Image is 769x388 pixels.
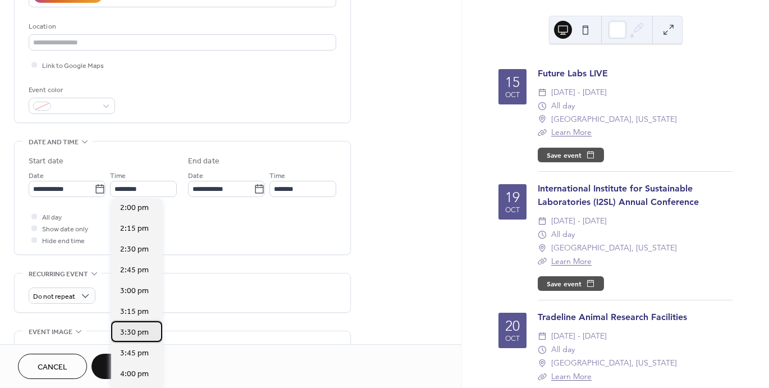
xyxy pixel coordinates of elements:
div: ​ [538,126,547,139]
span: Show date only [42,223,88,235]
span: All day [551,99,575,113]
div: 15 [505,75,520,89]
button: Save event [538,276,604,291]
span: [DATE] - [DATE] [551,214,607,228]
span: Do not repeat [33,290,75,303]
span: [GEOGRAPHIC_DATA], [US_STATE] [551,241,677,255]
div: ​ [538,99,547,113]
div: Event color [29,84,113,96]
div: 20 [505,319,520,333]
a: Tradeline Animal Research Facilities [538,312,687,322]
a: Learn More [551,256,592,266]
span: [DATE] - [DATE] [551,86,607,99]
div: ​ [538,343,547,357]
div: ​ [538,214,547,228]
a: Learn More [551,127,592,137]
span: Hide end time [42,235,85,247]
div: ​ [538,357,547,370]
span: Time [110,170,126,182]
span: 4:00 pm [120,368,149,380]
span: 2:30 pm [120,244,149,255]
span: 2:00 pm [120,202,149,214]
span: All day [551,228,575,241]
span: 3:30 pm [120,327,149,339]
button: Cancel [18,354,87,379]
span: [GEOGRAPHIC_DATA], [US_STATE] [551,113,677,126]
div: Oct [505,335,520,343]
span: 3:15 pm [120,306,149,318]
div: Location [29,21,334,33]
div: End date [188,156,219,167]
div: Oct [505,207,520,214]
span: Recurring event [29,268,88,280]
span: Link to Google Maps [42,60,104,72]
span: 2:15 pm [120,223,149,235]
span: Event image [29,326,72,338]
div: ​ [538,113,547,126]
a: International Institute for Sustainable Laboratories (I2SL) Annual Conference [538,183,699,207]
span: Time [269,170,285,182]
a: Future Labs LIVE [538,68,608,79]
span: 2:45 pm [120,264,149,276]
div: ​ [538,241,547,255]
span: Cancel [38,362,67,373]
div: ​ [538,370,547,384]
span: All day [42,212,62,223]
span: [DATE] - [DATE] [551,330,607,343]
div: Start date [29,156,63,167]
button: Save event [538,148,604,162]
span: [GEOGRAPHIC_DATA], [US_STATE] [551,357,677,370]
div: 19 [505,190,520,204]
div: ​ [538,255,547,268]
span: All day [551,343,575,357]
span: Date [29,170,44,182]
button: Save [91,354,149,379]
span: 3:00 pm [120,285,149,297]
div: ​ [538,228,547,241]
div: ​ [538,330,547,343]
div: ​ [538,86,547,99]
a: Learn More [551,371,592,381]
div: Oct [505,92,520,99]
span: 3:45 pm [120,348,149,359]
span: Date [188,170,203,182]
span: Date and time [29,136,79,148]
